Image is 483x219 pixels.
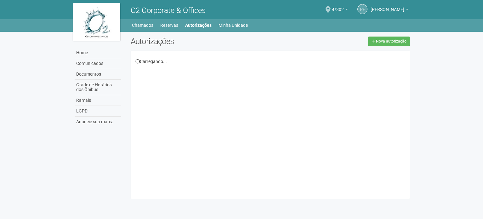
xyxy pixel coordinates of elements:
[75,106,121,117] a: LGPD
[75,48,121,58] a: Home
[368,37,410,46] a: Nova autorização
[131,6,206,15] span: O2 Corporate & Offices
[135,59,405,64] div: Carregando...
[332,1,344,12] span: 4/302
[160,21,178,30] a: Reservas
[75,117,121,127] a: Anuncie sua marca
[73,3,120,41] img: logo.jpg
[132,21,153,30] a: Chamados
[75,69,121,80] a: Documentos
[131,37,265,46] h2: Autorizações
[357,4,367,14] a: PF
[75,58,121,69] a: Comunicados
[332,8,348,13] a: 4/302
[371,8,408,13] a: [PERSON_NAME]
[376,39,406,43] span: Nova autorização
[371,1,404,12] span: PRISCILLA FREITAS
[75,95,121,106] a: Ramais
[185,21,212,30] a: Autorizações
[75,80,121,95] a: Grade de Horários dos Ônibus
[219,21,248,30] a: Minha Unidade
